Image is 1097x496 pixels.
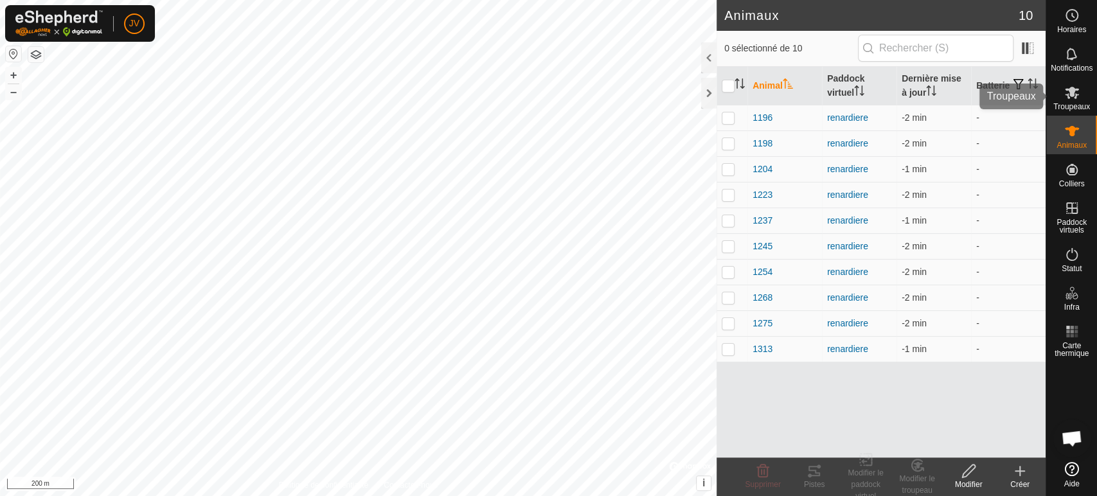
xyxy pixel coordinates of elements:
[827,267,868,277] a: renardiere
[827,215,868,226] a: renardiere
[6,46,21,62] button: Réinitialiser la carte
[783,80,793,91] p-sorticon: Activer pour trier
[971,336,1046,362] td: -
[994,479,1046,490] div: Créer
[902,112,927,123] span: 14 oct. 2025, 17 h 05
[753,265,772,279] span: 1254
[1064,480,1079,488] span: Aide
[724,42,858,55] span: 0 sélectionné de 10
[943,479,994,490] div: Modifier
[753,342,772,356] span: 1313
[1058,180,1084,188] span: Colliers
[891,473,943,496] div: Modifier le troupeau
[1019,6,1033,25] span: 10
[827,292,868,303] a: renardiere
[902,344,927,354] span: 14 oct. 2025, 17 h 06
[971,105,1046,130] td: -
[902,318,927,328] span: 14 oct. 2025, 17 h 06
[753,111,772,125] span: 1196
[735,80,745,91] p-sorticon: Activer pour trier
[745,480,780,489] span: Supprimer
[902,190,927,200] span: 14 oct. 2025, 17 h 05
[702,477,705,488] span: i
[1051,64,1093,72] span: Notifications
[854,87,864,98] p-sorticon: Activer pour trier
[1049,218,1094,234] span: Paddock virtuels
[971,182,1046,208] td: -
[971,310,1046,336] td: -
[747,67,822,105] th: Animal
[926,87,936,98] p-sorticon: Activer pour trier
[753,214,772,227] span: 1237
[971,130,1046,156] td: -
[827,241,868,251] a: renardiere
[902,164,927,174] span: 14 oct. 2025, 17 h 06
[1046,457,1097,493] a: Aide
[1028,80,1038,91] p-sorticon: Activer pour trier
[6,67,21,83] button: +
[827,164,868,174] a: renardiere
[129,17,139,30] span: JV
[1049,342,1094,357] span: Carte thermique
[15,10,103,37] img: Logo Gallagher
[1053,103,1090,111] span: Troupeaux
[789,479,840,490] div: Pistes
[902,267,927,277] span: 14 oct. 2025, 17 h 06
[827,344,868,354] a: renardiere
[827,318,868,328] a: renardiere
[827,190,868,200] a: renardiere
[753,163,772,176] span: 1204
[971,67,1046,105] th: Batterie
[896,67,971,105] th: Dernière mise à jour
[753,317,772,330] span: 1275
[6,84,21,100] button: –
[902,215,927,226] span: 14 oct. 2025, 17 h 06
[1053,419,1091,457] div: Open chat
[902,292,927,303] span: 14 oct. 2025, 17 h 06
[971,259,1046,285] td: -
[971,156,1046,182] td: -
[822,67,896,105] th: Paddock virtuel
[1062,265,1082,272] span: Statut
[753,240,772,253] span: 1245
[858,35,1013,62] input: Rechercher (S)
[827,112,868,123] a: renardiere
[971,285,1046,310] td: -
[697,476,711,490] button: i
[384,479,438,491] a: Contactez-nous
[971,208,1046,233] td: -
[902,138,927,148] span: 14 oct. 2025, 17 h 06
[1057,141,1087,149] span: Animaux
[279,479,368,491] a: Politique de confidentialité
[1057,26,1086,33] span: Horaires
[902,241,927,251] span: 14 oct. 2025, 17 h 06
[971,233,1046,259] td: -
[753,188,772,202] span: 1223
[753,137,772,150] span: 1198
[1064,303,1079,311] span: Infra
[753,291,772,305] span: 1268
[724,8,1019,23] h2: Animaux
[827,138,868,148] a: renardiere
[28,47,44,62] button: Couches de carte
